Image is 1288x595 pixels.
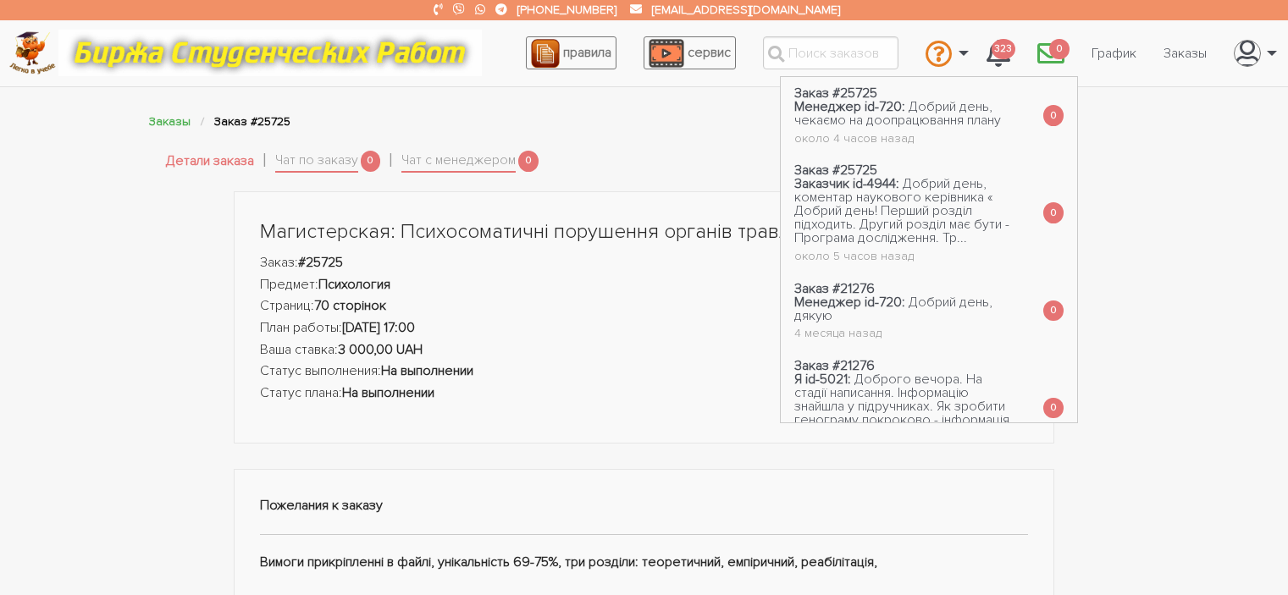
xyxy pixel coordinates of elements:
[9,31,56,74] img: logo-c4363faeb99b52c628a42810ed6dfb4293a56d4e4775eb116515dfe7f33672af.png
[1043,398,1064,419] span: 0
[794,175,1009,246] span: Добрий день, коментар наукового керівника « Добрий день! Перший розділ підходить. Другий розділ м...
[794,294,992,324] span: Добрий день, дякую
[781,349,1030,466] a: Заказ #21276 Я id-5021: Доброго вечора. На стадії написання. Інформацію знайшла у підручниках. Як...
[1043,105,1064,126] span: 0
[763,36,898,69] input: Поиск заказов
[166,151,254,173] a: Детали заказа
[794,175,899,192] strong: Заказчик id-4944:
[260,274,1029,296] li: Предмет:
[794,280,875,297] strong: Заказ #21276
[688,44,731,61] span: сервис
[794,251,1016,262] div: около 5 часов назад
[260,295,1029,317] li: Страниц:
[260,361,1029,383] li: Статус выполнения:
[781,272,1030,349] a: Заказ #21276 Менеджер id-720: Добрий день, дякую 4 месяца назад
[260,339,1029,361] li: Ваша ставка:
[260,317,1029,339] li: План работы:
[794,294,905,311] strong: Менеджер id-720:
[992,39,1015,60] span: 323
[794,98,1001,129] span: Добрий день, чекаємо на доопрацювання плану
[338,341,423,358] strong: 3 000,00 UAH
[1043,202,1064,223] span: 0
[794,357,875,374] strong: Заказ #21276
[1150,37,1220,69] a: Заказы
[794,371,1009,442] span: Доброго вечора. На стадії написання. Інформацію знайшла у підручниках. Як зробити генограму покро...
[1078,37,1150,69] a: График
[260,218,1029,246] h1: Магистерская: Психосоматичні порушення органів травлення та шляхи їх корекції.
[644,36,736,69] a: сервис
[563,44,611,61] span: правила
[275,150,358,174] a: Чат по заказу
[794,162,877,179] strong: Заказ #25725
[531,39,560,68] img: agreement_icon-feca34a61ba7f3d1581b08bc946b2ec1ccb426f67415f344566775c155b7f62c.png
[517,3,616,17] a: [PHONE_NUMBER]
[342,384,434,401] strong: На выполнении
[973,30,1024,76] a: 323
[260,383,1029,405] li: Статус плана:
[1049,39,1070,60] span: 0
[649,39,684,68] img: play_icon-49f7f135c9dc9a03216cfdbccbe1e3994649169d890fb554cedf0eac35a01ba8.png
[401,150,516,174] a: Чат с менеджером
[794,98,905,115] strong: Менеджер id-720:
[260,252,1029,274] li: Заказ:
[1043,300,1064,322] span: 0
[526,36,616,69] a: правила
[260,497,383,514] strong: Пожелания к заказу
[794,371,851,388] strong: Я id-5021:
[381,362,473,379] strong: На выполнении
[781,77,1030,154] a: Заказ #25725 Менеджер id-720: Добрий день, чекаємо на доопрацювання плану около 4 часов назад
[58,30,482,76] img: motto-12e01f5a76059d5f6a28199ef077b1f78e012cfde436ab5cf1d4517935686d32.gif
[652,3,840,17] a: [EMAIL_ADDRESS][DOMAIN_NAME]
[314,297,386,314] strong: 70 сторінок
[794,133,1016,145] div: около 4 часов назад
[149,114,191,129] a: Заказы
[214,112,290,131] li: Заказ #25725
[298,254,343,271] strong: #25725
[1024,30,1078,76] a: 0
[794,85,877,102] strong: Заказ #25725
[518,151,539,172] span: 0
[781,154,1030,272] a: Заказ #25725 Заказчик id-4944: Добрий день, коментар наукового керівника « Добрий день! Перший ро...
[342,319,415,336] strong: [DATE] 17:00
[794,328,1016,339] div: 4 месяца назад
[318,276,390,293] strong: Психология
[361,151,381,172] span: 0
